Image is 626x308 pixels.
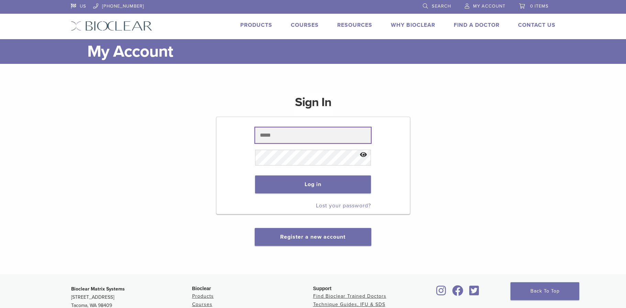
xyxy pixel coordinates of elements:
[71,286,125,292] strong: Bioclear Matrix Systems
[192,286,211,291] span: Bioclear
[87,39,556,64] h1: My Account
[530,3,549,9] span: 0 items
[391,22,435,28] a: Why Bioclear
[316,202,371,209] a: Lost your password?
[313,293,386,299] a: Find Bioclear Trained Doctors
[313,301,385,307] a: Technique Guides, IFU & SDS
[192,301,212,307] a: Courses
[510,282,579,300] a: Back To Top
[518,22,556,28] a: Contact Us
[71,21,152,31] img: Bioclear
[295,94,331,116] h1: Sign In
[255,175,371,193] button: Log in
[240,22,272,28] a: Products
[291,22,319,28] a: Courses
[473,3,505,9] span: My Account
[356,146,371,164] button: Show password
[467,289,482,296] a: Bioclear
[432,3,451,9] span: Search
[255,228,371,246] button: Register a new account
[337,22,372,28] a: Resources
[192,293,214,299] a: Products
[454,22,499,28] a: Find A Doctor
[280,233,345,240] a: Register a new account
[313,286,332,291] span: Support
[450,289,466,296] a: Bioclear
[434,289,449,296] a: Bioclear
